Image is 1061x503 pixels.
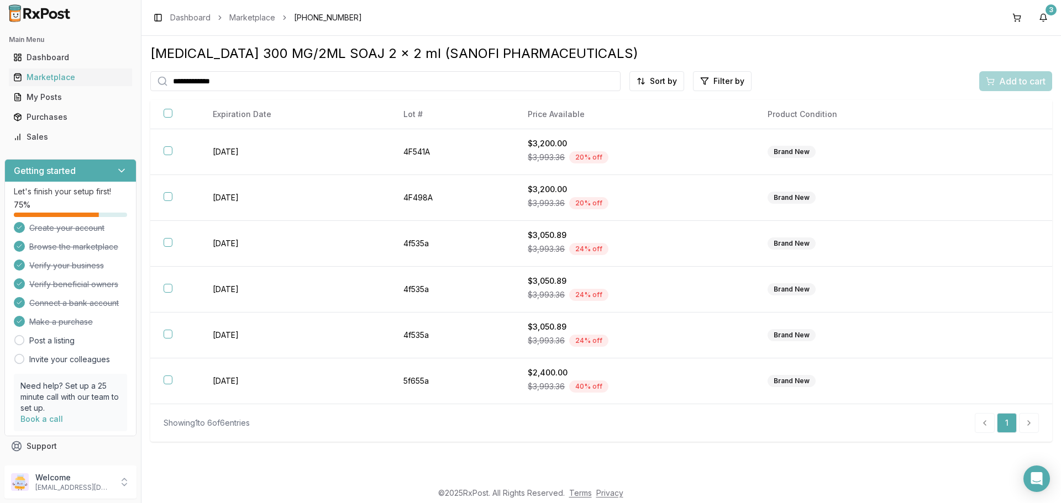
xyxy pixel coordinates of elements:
[569,243,608,255] div: 24 % off
[294,12,362,23] span: [PHONE_NUMBER]
[9,107,132,127] a: Purchases
[390,221,515,267] td: 4f535a
[4,4,75,22] img: RxPost Logo
[1046,4,1057,15] div: 3
[768,192,816,204] div: Brand New
[528,335,565,346] span: $3,993.36
[768,375,816,387] div: Brand New
[569,488,592,497] a: Terms
[528,230,741,241] div: $3,050.89
[514,100,754,129] th: Price Available
[199,358,390,404] td: [DATE]
[569,197,608,209] div: 20 % off
[975,413,1039,433] nav: pagination
[199,175,390,221] td: [DATE]
[754,100,969,129] th: Product Condition
[390,313,515,358] td: 4f535a
[528,276,741,287] div: $3,050.89
[4,456,136,476] button: Feedback
[35,483,112,492] p: [EMAIL_ADDRESS][DOMAIN_NAME]
[569,380,608,393] div: 40 % off
[997,413,1017,433] a: 1
[4,108,136,126] button: Purchases
[4,49,136,66] button: Dashboard
[14,199,30,210] span: 75 %
[528,381,565,392] span: $3,993.36
[4,436,136,456] button: Support
[528,289,565,300] span: $3,993.36
[35,472,112,483] p: Welcome
[569,335,608,347] div: 24 % off
[713,76,744,87] span: Filter by
[29,298,119,309] span: Connect a bank account
[13,131,128,142] div: Sales
[13,72,128,83] div: Marketplace
[20,414,63,423] a: Book a call
[4,88,136,106] button: My Posts
[528,184,741,195] div: $3,200.00
[9,67,132,87] a: Marketplace
[390,100,515,129] th: Lot #
[199,100,390,129] th: Expiration Date
[199,313,390,358] td: [DATE]
[569,151,608,163] div: 20 % off
[29,354,110,365] a: Invite your colleagues
[20,380,120,414] p: Need help? Set up a 25 minute call with our team to set up.
[164,417,250,428] div: Showing 1 to 6 of 6 entries
[29,279,118,290] span: Verify beneficial owners
[768,329,816,341] div: Brand New
[9,127,132,147] a: Sales
[199,129,390,175] td: [DATE]
[768,146,816,158] div: Brand New
[596,488,623,497] a: Privacy
[13,52,128,63] div: Dashboard
[528,321,741,332] div: $3,050.89
[650,76,677,87] span: Sort by
[9,87,132,107] a: My Posts
[528,367,741,378] div: $2,400.00
[170,12,362,23] nav: breadcrumb
[1023,465,1050,492] div: Open Intercom Messenger
[29,223,104,234] span: Create your account
[569,289,608,301] div: 24 % off
[528,243,565,255] span: $3,993.36
[14,186,127,197] p: Let's finish your setup first!
[9,47,132,67] a: Dashboard
[629,71,684,91] button: Sort by
[29,241,118,252] span: Browse the marketplace
[29,316,93,327] span: Make a purchase
[14,164,76,177] h3: Getting started
[13,92,128,103] div: My Posts
[29,260,104,271] span: Verify your business
[528,138,741,149] div: $3,200.00
[390,175,515,221] td: 4F498A
[4,68,136,86] button: Marketplace
[150,45,1052,62] div: [MEDICAL_DATA] 300 MG/2ML SOAJ 2 x 2 ml (SANOFI PHARMACEUTICALS)
[29,335,75,346] a: Post a listing
[229,12,275,23] a: Marketplace
[170,12,211,23] a: Dashboard
[693,71,752,91] button: Filter by
[9,35,132,44] h2: Main Menu
[528,152,565,163] span: $3,993.36
[199,221,390,267] td: [DATE]
[4,128,136,146] button: Sales
[13,112,128,123] div: Purchases
[768,237,816,250] div: Brand New
[768,283,816,295] div: Brand New
[11,473,29,491] img: User avatar
[390,358,515,404] td: 5f655a
[27,460,64,472] span: Feedback
[528,198,565,209] span: $3,993.36
[1034,9,1052,27] button: 3
[199,267,390,313] td: [DATE]
[390,129,515,175] td: 4F541A
[390,267,515,313] td: 4f535a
